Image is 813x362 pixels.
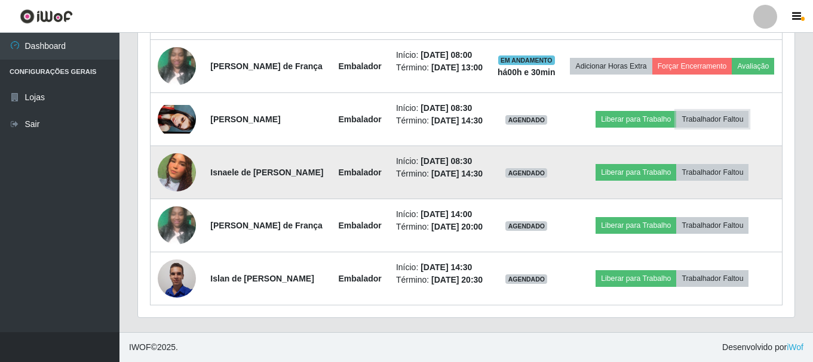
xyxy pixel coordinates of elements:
[421,50,472,60] time: [DATE] 08:00
[421,156,472,166] time: [DATE] 08:30
[676,217,748,234] button: Trabalhador Faltou
[20,9,73,24] img: CoreUI Logo
[129,341,178,354] span: © 2025 .
[570,58,652,75] button: Adicionar Horas Extra
[396,261,483,274] li: Início:
[396,102,483,115] li: Início:
[431,63,483,72] time: [DATE] 13:00
[210,221,322,230] strong: [PERSON_NAME] de França
[129,342,151,352] span: IWOF
[338,221,381,230] strong: Embalador
[431,275,483,284] time: [DATE] 20:30
[431,169,483,178] time: [DATE] 14:30
[396,49,483,61] li: Início:
[505,115,547,125] span: AGENDADO
[732,58,774,75] button: Avaliação
[505,168,547,178] span: AGENDADO
[652,58,732,75] button: Forçar Encerramento
[676,164,748,181] button: Trabalhador Faltou
[338,168,381,177] strong: Embalador
[396,208,483,221] li: Início:
[498,67,556,77] strong: há 00 h e 30 min
[396,115,483,127] li: Término:
[421,209,472,219] time: [DATE] 14:00
[596,217,676,234] button: Liberar para Trabalho
[396,155,483,168] li: Início:
[158,153,196,191] img: 1755958547460.jpeg
[676,111,748,128] button: Trabalhador Faltou
[396,221,483,233] li: Término:
[421,262,472,272] time: [DATE] 14:30
[338,274,381,283] strong: Embalador
[596,270,676,287] button: Liberar para Trabalho
[396,168,483,180] li: Término:
[498,55,555,65] span: EM ANDAMENTO
[338,115,381,124] strong: Embalador
[505,221,547,231] span: AGENDADO
[596,111,676,128] button: Liberar para Trabalho
[787,342,803,352] a: iWof
[158,253,196,304] img: 1701992124914.jpeg
[210,61,322,71] strong: [PERSON_NAME] de França
[421,103,472,113] time: [DATE] 08:30
[210,115,280,124] strong: [PERSON_NAME]
[505,274,547,284] span: AGENDADO
[676,270,748,287] button: Trabalhador Faltou
[396,61,483,74] li: Término:
[158,200,196,250] img: 1713098995975.jpeg
[431,222,483,231] time: [DATE] 20:00
[158,41,196,91] img: 1713098995975.jpeg
[158,105,196,134] img: 1737587823772.jpeg
[596,164,676,181] button: Liberar para Trabalho
[396,274,483,286] li: Término:
[431,116,483,125] time: [DATE] 14:30
[210,274,314,283] strong: Islan de [PERSON_NAME]
[338,61,381,71] strong: Embalador
[722,341,803,354] span: Desenvolvido por
[210,168,323,177] strong: Isnaele de [PERSON_NAME]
